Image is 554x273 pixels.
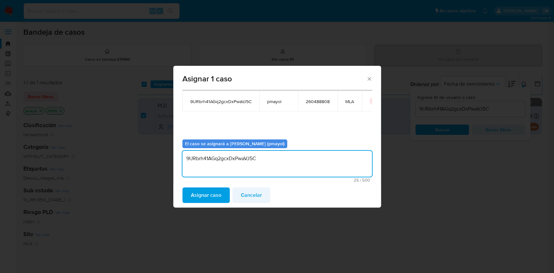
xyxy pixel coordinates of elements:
[366,76,372,81] button: Cerrar ventana
[173,66,381,208] div: assign-modal
[184,178,370,182] span: Máximo 500 caracteres
[182,187,230,203] button: Asignar caso
[182,151,372,177] textarea: 9URbrh41AGq2gcxDxPwaVJ5C
[370,97,377,105] button: icon-button
[345,99,354,104] span: MLA
[306,99,330,104] span: 260488808
[241,188,262,202] span: Cancelar
[267,99,290,104] span: pmayol
[191,188,221,202] span: Asignar caso
[190,99,252,104] span: 9URbrh41AGq2gcxDxPwaVJ5C
[182,75,366,83] span: Asignar 1 caso
[232,187,270,203] button: Cancelar
[185,140,285,147] b: El caso se asignará a [PERSON_NAME] (pmayol)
